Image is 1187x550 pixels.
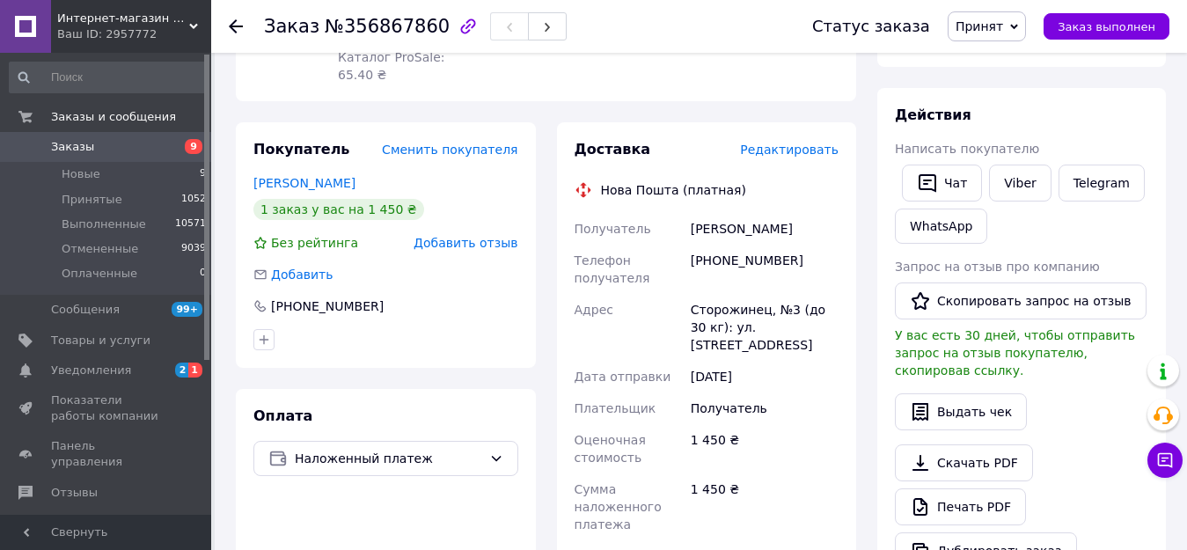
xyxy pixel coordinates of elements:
[51,392,163,424] span: Показатели работы компании
[895,393,1027,430] button: Выдать чек
[62,241,138,257] span: Отмененные
[687,213,842,245] div: [PERSON_NAME]
[62,266,137,282] span: Оплаченные
[687,473,842,540] div: 1 450 ₴
[895,282,1147,319] button: Скопировать запрос на отзыв
[382,143,517,157] span: Сменить покупателя
[575,370,671,384] span: Дата отправки
[51,302,120,318] span: Сообщения
[989,165,1051,202] a: Viber
[181,192,206,208] span: 1052
[253,141,349,158] span: Покупатель
[575,253,650,285] span: Телефон получателя
[895,488,1026,525] a: Печать PDF
[253,407,312,424] span: Оплата
[687,245,842,294] div: [PHONE_NUMBER]
[253,176,355,190] a: [PERSON_NAME]
[1044,13,1169,40] button: Заказ выполнен
[51,109,176,125] span: Заказы и сообщения
[575,433,646,465] span: Оценочная стоимость
[575,222,651,236] span: Получатель
[956,19,1003,33] span: Принят
[181,241,206,257] span: 9039
[51,438,163,470] span: Панель управления
[895,106,971,123] span: Действия
[325,16,450,37] span: №356867860
[188,363,202,378] span: 1
[62,192,122,208] span: Принятые
[51,485,98,501] span: Отзывы
[175,363,189,378] span: 2
[1147,443,1183,478] button: Чат с покупателем
[338,50,444,82] span: Каталог ProSale: 65.40 ₴
[51,139,94,155] span: Заказы
[9,62,208,93] input: Поиск
[812,18,930,35] div: Статус заказа
[575,401,656,415] span: Плательщик
[271,268,333,282] span: Добавить
[51,333,150,348] span: Товары и услуги
[740,143,839,157] span: Редактировать
[895,260,1100,274] span: Запрос на отзыв про компанию
[229,18,243,35] div: Вернуться назад
[1058,20,1155,33] span: Заказ выполнен
[51,363,131,378] span: Уведомления
[1059,165,1145,202] a: Telegram
[687,361,842,392] div: [DATE]
[597,181,751,199] div: Нова Пошта (платная)
[200,166,206,182] span: 9
[295,449,482,468] span: Наложенный платеж
[575,141,651,158] span: Доставка
[269,297,385,315] div: [PHONE_NUMBER]
[895,444,1033,481] a: Скачать PDF
[253,199,424,220] div: 1 заказ у вас на 1 450 ₴
[271,236,358,250] span: Без рейтинга
[687,392,842,424] div: Получатель
[902,165,982,202] button: Чат
[687,294,842,361] div: Сторожинец, №3 (до 30 кг): ул. [STREET_ADDRESS]
[414,236,517,250] span: Добавить отзыв
[895,142,1039,156] span: Написать покупателю
[575,482,662,532] span: Сумма наложенного платежа
[687,424,842,473] div: 1 450 ₴
[185,139,202,154] span: 9
[175,216,206,232] span: 10571
[264,16,319,37] span: Заказ
[57,11,189,26] span: Интернет-магазин Dendis
[575,303,613,317] span: Адрес
[172,302,202,317] span: 99+
[895,209,987,244] a: WhatsApp
[62,216,146,232] span: Выполненные
[200,266,206,282] span: 0
[62,166,100,182] span: Новые
[895,328,1135,378] span: У вас есть 30 дней, чтобы отправить запрос на отзыв покупателю, скопировав ссылку.
[57,26,211,42] div: Ваш ID: 2957772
